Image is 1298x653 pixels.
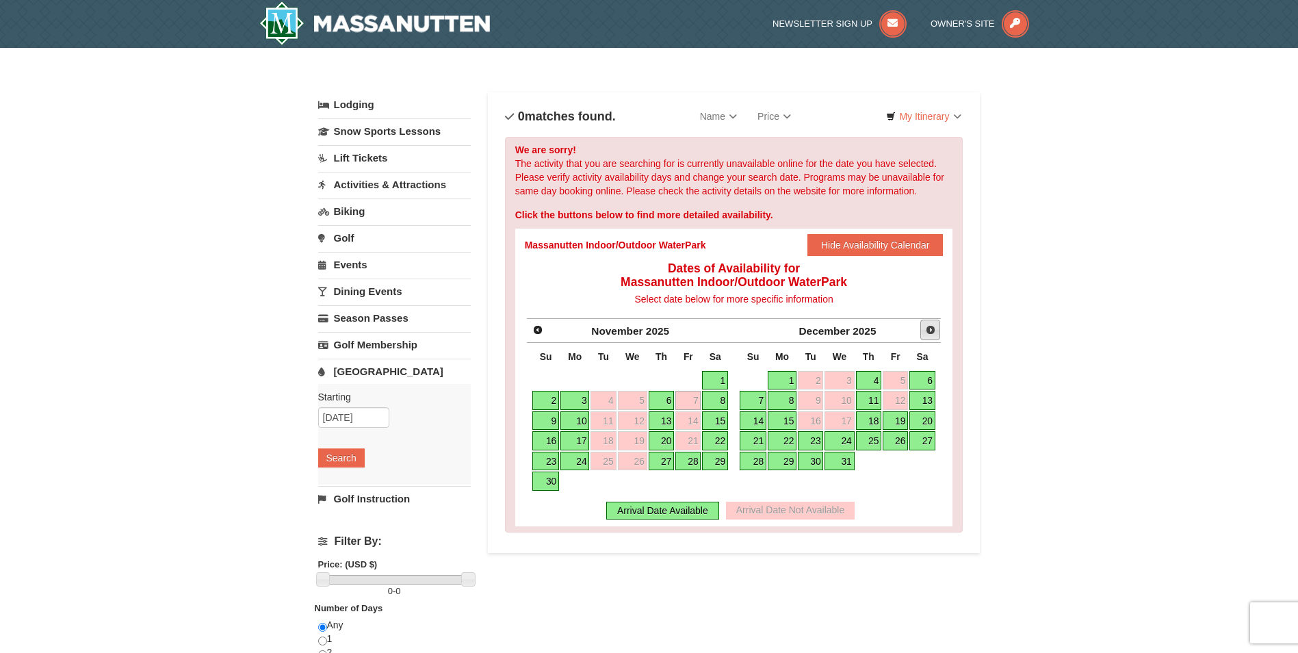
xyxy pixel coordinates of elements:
a: 27 [649,452,675,471]
a: 28 [740,452,766,471]
a: 13 [649,411,675,431]
span: Sunday [540,351,552,362]
span: November [591,325,642,337]
a: 24 [560,452,589,471]
a: Massanutten Resort [259,1,491,45]
span: Tuesday [805,351,816,362]
span: Wednesday [625,351,640,362]
a: 25 [856,431,882,450]
span: Owner's Site [931,18,995,29]
a: 17 [825,411,854,431]
a: Next [920,320,941,340]
span: Newsletter Sign Up [773,18,872,29]
a: 8 [768,391,796,410]
a: 29 [702,452,728,471]
a: 22 [702,431,728,450]
a: 7 [740,391,766,410]
a: 21 [740,431,766,450]
h4: Filter By: [318,535,471,548]
a: 15 [768,411,796,431]
a: 25 [590,452,616,471]
a: Golf [318,225,471,251]
a: Golf Membership [318,332,471,357]
a: 12 [883,391,908,410]
span: Prev [532,324,543,335]
a: 1 [768,371,796,390]
a: Dining Events [318,279,471,304]
a: 9 [532,411,559,431]
strong: Price: (USD $) [318,559,378,569]
a: 19 [883,411,908,431]
span: Friday [891,351,900,362]
a: 27 [909,431,935,450]
a: 28 [675,452,701,471]
span: 0 [518,110,525,123]
a: Events [318,252,471,277]
a: 10 [560,411,589,431]
a: Prev [528,320,547,340]
span: Saturday [917,351,929,362]
span: 2025 [646,325,669,337]
a: Lodging [318,92,471,117]
a: 4 [856,371,882,390]
a: 31 [825,452,854,471]
strong: We are sorry! [515,144,576,155]
span: December [799,325,850,337]
a: 16 [798,411,823,431]
a: 4 [590,391,616,410]
div: The activity that you are searching for is currently unavailable online for the date you have sel... [505,137,963,533]
div: Massanutten Indoor/Outdoor WaterPark [525,238,706,252]
button: Hide Availability Calendar [807,234,944,256]
a: 5 [883,371,908,390]
a: 26 [618,452,647,471]
span: Monday [568,351,582,362]
a: Snow Sports Lessons [318,118,471,144]
a: 9 [798,391,823,410]
span: 0 [388,586,393,596]
a: Price [747,103,801,130]
a: 29 [768,452,796,471]
a: Season Passes [318,305,471,331]
a: 1 [702,371,728,390]
a: Biking [318,199,471,224]
a: [GEOGRAPHIC_DATA] [318,359,471,384]
div: Arrival Date Not Available [726,502,855,520]
span: Monday [775,351,789,362]
img: Massanutten Resort Logo [259,1,491,45]
div: Arrival Date Available [606,502,719,520]
h4: matches found. [505,110,616,123]
a: 30 [798,452,823,471]
label: - [318,585,471,598]
a: 5 [618,391,647,410]
a: 6 [909,371,935,390]
label: Starting [318,390,460,404]
a: 14 [675,411,701,431]
a: 20 [649,431,675,450]
a: My Itinerary [877,106,970,127]
span: Tuesday [598,351,609,362]
a: Golf Instruction [318,486,471,511]
h4: Dates of Availability for Massanutten Indoor/Outdoor WaterPark [525,261,944,289]
button: Search [318,448,365,468]
a: 3 [825,371,854,390]
a: 24 [825,431,854,450]
a: 13 [909,391,935,410]
a: 11 [856,391,882,410]
span: Thursday [656,351,667,362]
a: 8 [702,391,728,410]
a: 30 [532,472,559,491]
a: 11 [590,411,616,431]
a: 18 [590,431,616,450]
span: Saturday [710,351,721,362]
a: 16 [532,431,559,450]
span: Thursday [863,351,874,362]
a: Activities & Attractions [318,172,471,197]
span: 2025 [853,325,876,337]
a: 10 [825,391,854,410]
a: 12 [618,411,647,431]
a: 17 [560,431,589,450]
a: 20 [909,411,935,431]
a: 23 [798,431,823,450]
a: 18 [856,411,882,431]
a: 19 [618,431,647,450]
